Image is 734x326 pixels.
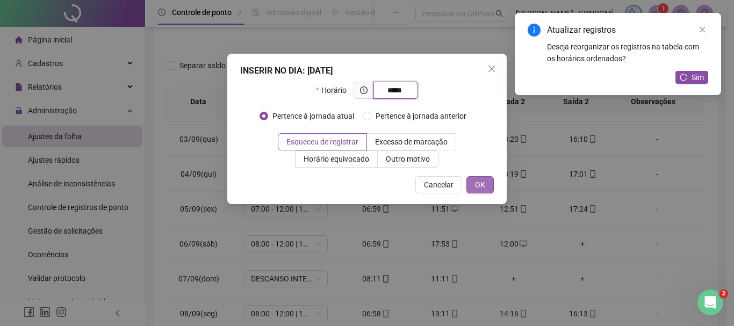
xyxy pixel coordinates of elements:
[286,137,358,146] span: Esqueceu de registrar
[316,82,353,99] label: Horário
[697,289,723,315] iframe: Intercom live chat
[487,64,496,73] span: close
[483,60,500,77] button: Close
[692,71,704,83] span: Sim
[528,24,541,37] span: info-circle
[424,179,454,191] span: Cancelar
[304,155,369,163] span: Horário equivocado
[360,86,368,94] span: clock-circle
[240,64,494,77] div: INSERIR NO DIA : [DATE]
[680,74,687,81] span: reload
[371,110,471,122] span: Pertence à jornada anterior
[386,155,430,163] span: Outro motivo
[699,26,706,33] span: close
[696,24,708,35] a: Close
[547,24,708,37] div: Atualizar registros
[375,137,448,146] span: Excesso de marcação
[475,179,485,191] span: OK
[675,71,708,84] button: Sim
[415,176,462,193] button: Cancelar
[466,176,494,193] button: OK
[268,110,358,122] span: Pertence à jornada atual
[719,289,728,298] span: 2
[547,41,708,64] div: Deseja reorganizar os registros na tabela com os horários ordenados?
